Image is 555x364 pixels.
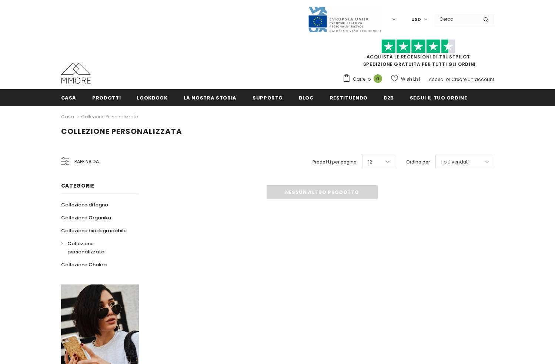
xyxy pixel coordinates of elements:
[330,89,368,106] a: Restituendo
[308,6,382,33] img: Javni Razpis
[81,114,138,120] a: Collezione personalizzata
[441,158,469,166] span: I più venduti
[61,227,127,234] span: Collezione biodegradabile
[299,94,314,101] span: Blog
[391,73,420,85] a: Wish List
[406,158,430,166] label: Ordina per
[410,94,467,101] span: Segui il tuo ordine
[137,89,167,106] a: Lookbook
[381,39,455,54] img: Fidati di Pilot Stars
[61,63,91,84] img: Casi MMORE
[401,75,420,83] span: Wish List
[384,94,394,101] span: B2B
[61,214,111,221] span: Collezione Organika
[61,261,107,268] span: Collezione Chakra
[184,89,237,106] a: La nostra storia
[367,54,470,60] a: Acquista le recensioni di TrustPilot
[92,94,121,101] span: Prodotti
[61,126,182,136] span: Collezione personalizzata
[451,76,494,82] a: Creare un account
[368,158,372,166] span: 12
[342,74,386,85] a: Carrello 0
[312,158,357,166] label: Prodotti per pagina
[384,89,394,106] a: B2B
[61,258,107,271] a: Collezione Chakra
[61,211,111,224] a: Collezione Organika
[330,94,368,101] span: Restituendo
[61,182,94,189] span: Categorie
[184,94,237,101] span: La nostra storia
[61,89,77,106] a: Casa
[137,94,167,101] span: Lookbook
[61,94,77,101] span: Casa
[410,89,467,106] a: Segui il tuo ordine
[92,89,121,106] a: Prodotti
[67,240,104,255] span: Collezione personalizzata
[429,76,445,82] a: Accedi
[61,198,108,211] a: Collezione di legno
[342,43,494,67] span: SPEDIZIONE GRATUITA PER TUTTI GLI ORDINI
[374,74,382,83] span: 0
[435,14,478,24] input: Search Site
[61,201,108,208] span: Collezione di legno
[446,76,450,82] span: or
[253,94,283,101] span: supporto
[299,89,314,106] a: Blog
[74,158,99,166] span: Raffina da
[61,112,74,121] a: Casa
[308,16,382,22] a: Javni Razpis
[253,89,283,106] a: supporto
[61,237,131,258] a: Collezione personalizzata
[61,224,127,237] a: Collezione biodegradabile
[411,16,421,23] span: USD
[353,75,371,83] span: Carrello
